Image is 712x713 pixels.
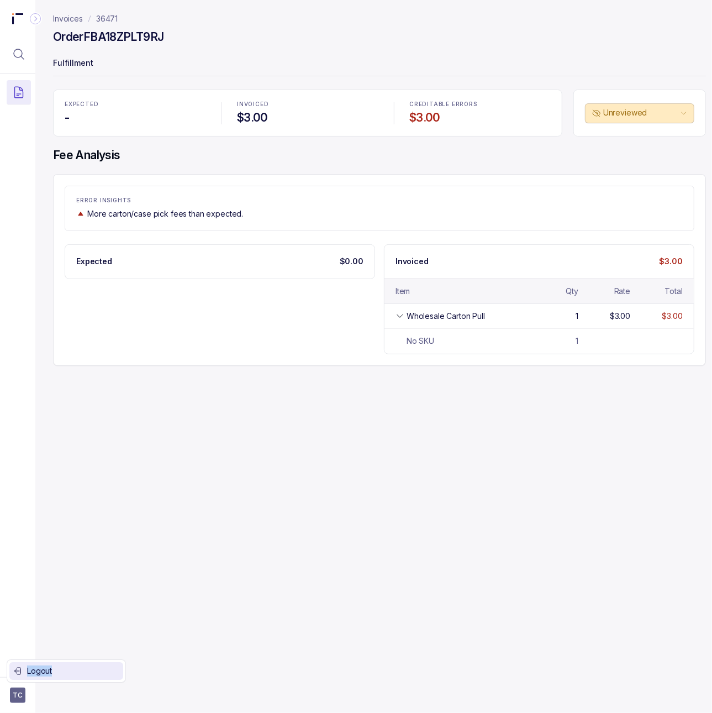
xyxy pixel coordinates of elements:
h4: Fee Analysis [53,148,706,163]
div: Rate [614,286,630,297]
p: Expected [76,256,112,267]
a: Invoices [53,13,83,24]
button: Menu Icon Button DocumentTextIcon [7,80,31,104]
p: Fulfillment [53,53,706,75]
p: More carton/case pick fees than expected. [87,208,243,219]
div: Item [395,286,410,297]
nav: breadcrumb [53,13,118,24]
h4: $3.00 [409,110,551,125]
p: Logout [27,665,119,677]
button: Menu Icon Button MagnifyingGlassIcon [7,42,31,66]
h4: $3.00 [237,110,378,125]
button: Unreviewed [585,103,694,123]
p: Invoiced [395,256,429,267]
div: Total [665,286,683,297]
div: 1 [576,335,578,347]
div: Collapse Icon [29,12,42,25]
div: Wholesale Carton Pull [407,311,485,322]
h4: Order FBA18ZPLT9RJ [53,29,164,45]
h4: - [65,110,206,125]
p: INVOICED [237,101,378,108]
p: $0.00 [340,256,363,267]
div: Qty [566,286,578,297]
div: $3.00 [610,311,630,322]
div: No SKU [395,335,434,347]
a: 36471 [96,13,118,24]
div: $3.00 [662,311,683,322]
p: Unreviewed [603,107,678,118]
p: $3.00 [660,256,683,267]
img: trend image [76,209,85,218]
button: User initials [10,688,25,703]
div: 1 [576,311,578,322]
p: EXPECTED [65,101,206,108]
p: ERROR INSIGHTS [76,197,683,204]
p: CREDITABLE ERRORS [409,101,551,108]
